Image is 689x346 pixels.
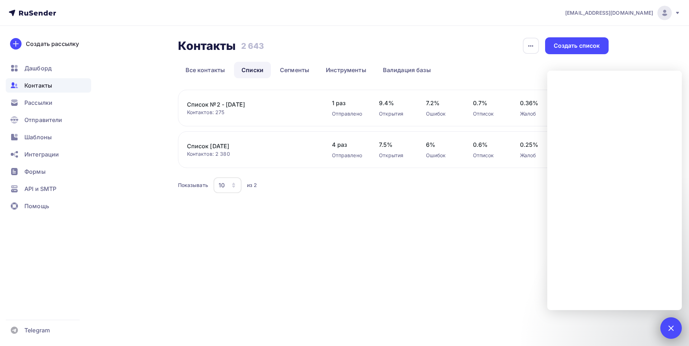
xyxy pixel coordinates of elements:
[473,140,506,149] span: 0.6%
[24,184,56,193] span: API и SMTP
[6,78,91,93] a: Контакты
[565,6,680,20] a: [EMAIL_ADDRESS][DOMAIN_NAME]
[426,110,459,117] div: Ошибок
[24,64,52,73] span: Дашборд
[178,182,208,189] div: Показывать
[473,152,506,159] div: Отписок
[379,99,412,107] span: 9.4%
[520,140,553,149] span: 0.25%
[24,98,52,107] span: Рассылки
[6,95,91,110] a: Рассылки
[379,152,412,159] div: Открытия
[426,140,459,149] span: 6%
[26,39,79,48] div: Создать рассылку
[24,133,52,141] span: Шаблоны
[318,62,374,78] a: Инструменты
[6,130,91,144] a: Шаблоны
[379,110,412,117] div: Открытия
[332,152,365,159] div: Отправлено
[247,182,257,189] div: из 2
[565,9,653,17] span: [EMAIL_ADDRESS][DOMAIN_NAME]
[219,181,225,190] div: 10
[379,140,412,149] span: 7.5%
[426,99,459,107] span: 7.2%
[187,109,318,116] div: Контактов: 275
[332,140,365,149] span: 4 раз
[473,110,506,117] div: Отписок
[554,42,600,50] div: Создать список
[375,62,439,78] a: Валидация базы
[24,116,62,124] span: Отправители
[426,152,459,159] div: Ошибок
[213,177,242,193] button: 10
[332,99,365,107] span: 1 раз
[520,152,553,159] div: Жалоб
[24,326,50,335] span: Telegram
[6,61,91,75] a: Дашборд
[178,39,236,53] h2: Контакты
[520,110,553,117] div: Жалоб
[24,167,46,176] span: Формы
[520,99,553,107] span: 0.36%
[473,99,506,107] span: 0.7%
[187,100,309,109] a: Список №2 - [DATE]
[6,164,91,179] a: Формы
[24,202,49,210] span: Помощь
[234,62,271,78] a: Списки
[24,150,59,159] span: Интеграции
[178,62,233,78] a: Все контакты
[24,81,52,90] span: Контакты
[241,41,264,51] h3: 2 643
[187,150,318,158] div: Контактов: 2 380
[332,110,365,117] div: Отправлено
[6,113,91,127] a: Отправители
[187,142,309,150] a: Список [DATE]
[272,62,317,78] a: Сегменты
